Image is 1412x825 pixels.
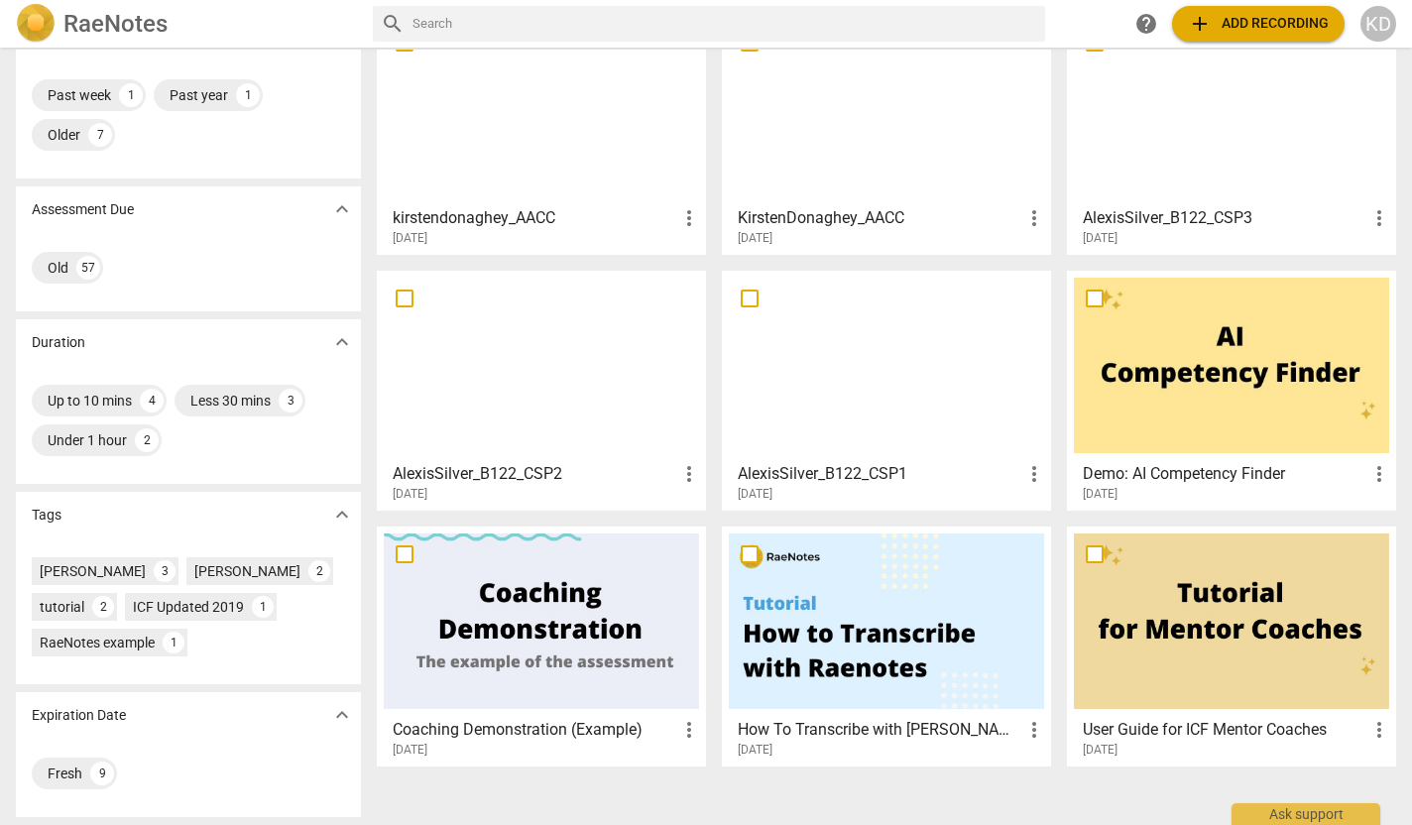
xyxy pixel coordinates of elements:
span: [DATE] [1083,742,1118,759]
a: Help [1128,6,1164,42]
h3: AlexisSilver_B122_CSP3 [1083,206,1367,230]
div: Up to 10 mins [48,391,132,411]
div: 1 [119,83,143,107]
div: 57 [76,256,100,280]
h2: RaeNotes [63,10,168,38]
span: expand_more [330,703,354,727]
a: LogoRaeNotes [16,4,357,44]
a: KirstenDonaghey_AACC[DATE] [729,22,1044,246]
button: Show more [327,327,357,357]
h3: Coaching Demonstration (Example) [393,718,677,742]
div: RaeNotes example [40,633,155,652]
span: [DATE] [1083,486,1118,503]
span: [DATE] [738,230,772,247]
span: more_vert [1367,206,1391,230]
a: AlexisSilver_B122_CSP3[DATE] [1074,22,1389,246]
div: Fresh [48,764,82,783]
span: more_vert [677,462,701,486]
h3: kirstendonaghey_AACC [393,206,677,230]
a: How To Transcribe with [PERSON_NAME][DATE] [729,533,1044,758]
div: tutorial [40,597,84,617]
div: ICF Updated 2019 [133,597,244,617]
h3: Demo: AI Competency Finder [1083,462,1367,486]
div: Ask support [1232,803,1380,825]
span: more_vert [1367,462,1391,486]
div: 2 [308,560,330,582]
span: search [381,12,405,36]
a: Demo: AI Competency Finder[DATE] [1074,278,1389,502]
div: Past year [170,85,228,105]
div: 1 [252,596,274,618]
div: [PERSON_NAME] [194,561,300,581]
span: [DATE] [393,230,427,247]
span: [DATE] [393,742,427,759]
span: [DATE] [738,486,772,503]
p: Duration [32,332,85,353]
span: expand_more [330,197,354,221]
span: expand_more [330,503,354,527]
div: 3 [154,560,176,582]
h3: User Guide for ICF Mentor Coaches [1083,718,1367,742]
span: add [1188,12,1212,36]
span: [DATE] [1083,230,1118,247]
span: expand_more [330,330,354,354]
a: AlexisSilver_B122_CSP2[DATE] [384,278,699,502]
p: Assessment Due [32,199,134,220]
div: Less 30 mins [190,391,271,411]
p: Expiration Date [32,705,126,726]
div: 7 [88,123,112,147]
div: Old [48,258,68,278]
span: more_vert [677,718,701,742]
button: KD [1360,6,1396,42]
button: Upload [1172,6,1345,42]
span: help [1134,12,1158,36]
span: Add recording [1188,12,1329,36]
h3: AlexisSilver_B122_CSP1 [738,462,1022,486]
div: Older [48,125,80,145]
a: User Guide for ICF Mentor Coaches[DATE] [1074,533,1389,758]
button: Show more [327,500,357,530]
div: 1 [236,83,260,107]
span: more_vert [677,206,701,230]
span: more_vert [1367,718,1391,742]
span: [DATE] [393,486,427,503]
div: 1 [163,632,184,653]
h3: AlexisSilver_B122_CSP2 [393,462,677,486]
button: Show more [327,194,357,224]
div: 2 [135,428,159,452]
div: 3 [279,389,302,412]
div: Past week [48,85,111,105]
h3: KirstenDonaghey_AACC [738,206,1022,230]
div: 9 [90,762,114,785]
a: AlexisSilver_B122_CSP1[DATE] [729,278,1044,502]
span: [DATE] [738,742,772,759]
h3: How To Transcribe with RaeNotes [738,718,1022,742]
span: more_vert [1022,206,1046,230]
a: kirstendonaghey_AACC[DATE] [384,22,699,246]
input: Search [412,8,1037,40]
p: Tags [32,505,61,526]
div: Under 1 hour [48,430,127,450]
img: Logo [16,4,56,44]
button: Show more [327,700,357,730]
span: more_vert [1022,718,1046,742]
span: more_vert [1022,462,1046,486]
div: 2 [92,596,114,618]
a: Coaching Demonstration (Example)[DATE] [384,533,699,758]
div: [PERSON_NAME] [40,561,146,581]
div: 4 [140,389,164,412]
